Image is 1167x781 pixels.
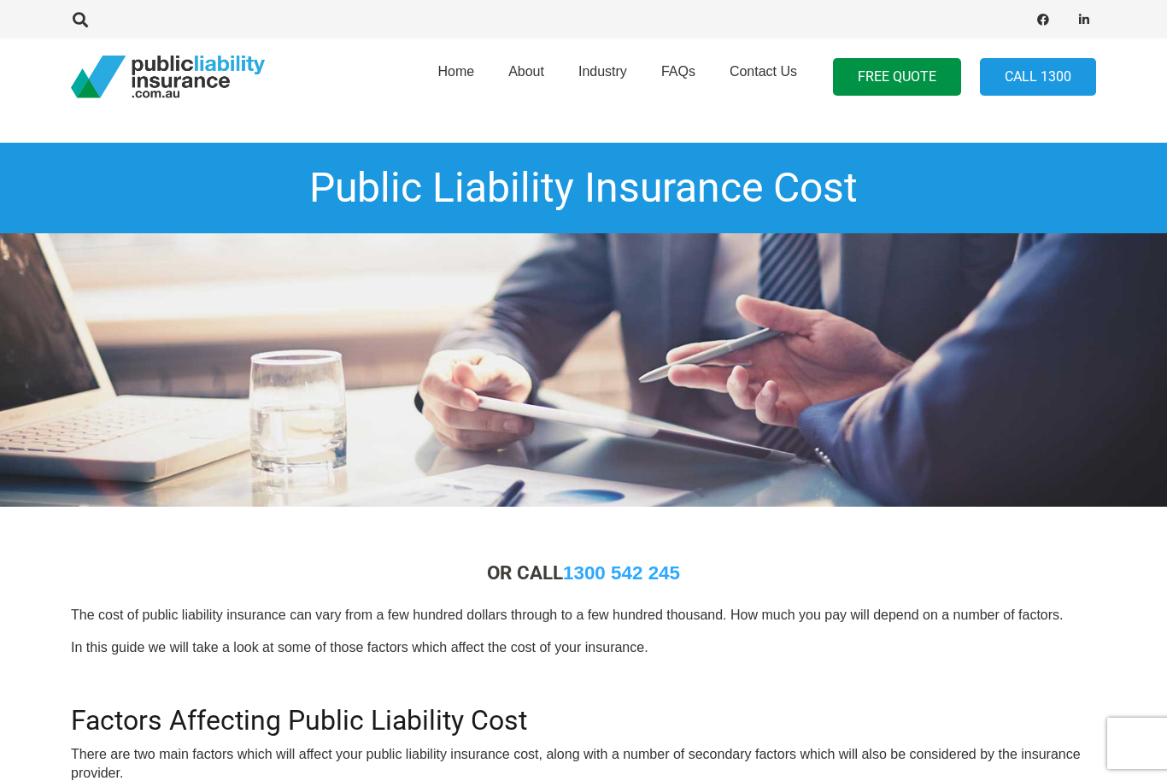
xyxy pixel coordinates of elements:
[487,561,680,584] strong: OR CALL
[713,33,814,120] a: Contact Us
[508,64,544,79] span: About
[63,12,97,27] a: Search
[561,33,644,120] a: Industry
[833,58,961,97] a: FREE QUOTE
[661,64,695,79] span: FAQs
[730,64,797,79] span: Contact Us
[420,33,491,120] a: Home
[71,56,265,98] a: pli_logotransparent
[1031,8,1055,32] a: Facebook
[644,33,713,120] a: FAQs
[71,684,1096,737] h2: Factors Affecting Public Liability Cost
[1072,8,1096,32] a: LinkedIn
[71,638,1096,657] p: In this guide we will take a look at some of those factors which affect the cost of your insurance.
[563,562,680,584] a: 1300 542 245
[71,606,1096,625] p: The cost of public liability insurance can vary from a few hundred dollars through to a few hundr...
[578,64,627,79] span: Industry
[491,33,561,120] a: About
[980,58,1096,97] a: Call 1300
[437,64,474,79] span: Home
